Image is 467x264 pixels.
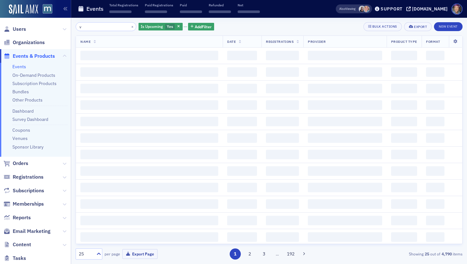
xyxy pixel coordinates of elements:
a: Survey Dashboard [12,116,48,122]
span: ‌ [308,216,382,225]
button: Bulk Actions [363,22,402,31]
span: ‌ [266,117,299,126]
span: ‌ [426,232,444,242]
span: ‌ [266,216,299,225]
span: ‌ [391,67,417,77]
span: ‌ [308,67,382,77]
button: Export [404,22,432,31]
span: ‌ [266,84,299,93]
span: ‌ [426,84,444,93]
span: ‌ [391,216,417,225]
button: × [130,23,135,29]
a: Orders [3,160,28,167]
span: ‌ [80,84,218,93]
span: ‌ [80,166,218,176]
span: ‌ [80,67,218,77]
span: ‌ [80,150,218,159]
span: ‌ [308,84,382,93]
span: ‌ [391,100,417,110]
span: ‌ [266,67,299,77]
span: Content [13,241,31,248]
span: ‌ [308,166,382,176]
a: Venues [12,135,28,141]
span: ‌ [391,51,417,60]
span: ‌ [426,166,444,176]
p: Paid [180,3,202,7]
a: Events [12,64,26,69]
span: Organizations [13,39,45,46]
span: ‌ [227,216,257,225]
div: Also [339,7,345,11]
span: Dee Sullivan [363,6,370,12]
p: Net [238,3,260,7]
span: ‌ [426,67,444,77]
p: Refunded [209,3,231,7]
span: Date [227,39,236,44]
span: ‌ [80,117,218,126]
span: ‌ [391,199,417,209]
span: ‌ [308,150,382,159]
a: Registrations [3,174,44,181]
span: ‌ [308,100,382,110]
span: Events & Products [13,53,55,60]
div: Showing out of items [338,251,463,257]
a: Sponsor Library [12,144,44,150]
span: ‌ [426,51,444,60]
span: Memberships [13,201,44,208]
span: ‌ [426,183,444,192]
a: Reports [3,214,31,221]
button: 192 [285,248,296,260]
span: Add Filter [195,24,212,30]
span: Users [13,26,26,33]
span: ‌ [391,133,417,143]
span: ‌ [308,199,382,209]
span: Product Type [391,39,417,44]
span: ‌ [80,133,218,143]
a: SailAMX [9,4,38,15]
span: ‌ [227,183,257,192]
span: ‌ [227,100,257,110]
a: Bundles [12,89,29,95]
span: ‌ [80,51,218,60]
div: [DOMAIN_NAME] [412,6,448,12]
span: ‌ [227,133,257,143]
span: Email Marketing [13,228,51,235]
span: ‌ [266,150,299,159]
a: Subscription Products [12,81,57,86]
a: Content [3,241,31,248]
p: Total Registrations [109,3,138,7]
a: Dashboard [12,108,34,114]
button: 2 [244,248,255,260]
span: Profile [451,3,463,15]
span: Tasks [13,255,26,262]
label: per page [105,251,120,257]
span: ‌ [227,67,257,77]
span: ‌ [266,51,299,60]
strong: 4,790 [440,251,453,257]
button: Export Page [122,249,158,259]
span: ‌ [426,117,444,126]
button: AddFilter [188,23,214,31]
span: ‌ [238,10,260,13]
span: ‌ [227,199,257,209]
span: ‌ [391,150,417,159]
a: On-Demand Products [12,72,55,78]
div: Support [381,6,403,12]
span: ‌ [180,10,202,13]
span: ‌ [227,117,257,126]
span: ‌ [391,232,417,242]
span: ‌ [227,84,257,93]
img: SailAMX [43,4,52,14]
div: Export [414,25,427,29]
button: New Event [434,22,463,31]
span: Kelly Brown [359,6,365,12]
a: Email Marketing [3,228,51,235]
span: ‌ [426,133,444,143]
span: ‌ [391,84,417,93]
span: ‌ [426,150,444,159]
span: ‌ [266,133,299,143]
a: Organizations [3,39,45,46]
a: Coupons [12,127,30,133]
div: 25 [79,251,93,257]
span: Registrations [13,174,44,181]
